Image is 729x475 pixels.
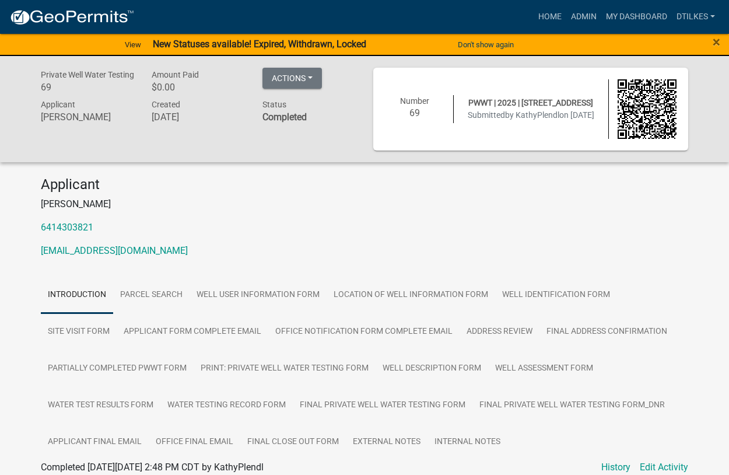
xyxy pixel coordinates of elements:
[41,70,134,79] span: Private Well Water Testing
[120,35,146,54] a: View
[534,6,566,28] a: Home
[160,387,293,424] a: Water Testing Record Form
[153,39,366,50] strong: New Statuses available! Expired, Withdrawn, Locked
[194,350,376,387] a: PRINT: Private Well Water Testing Form
[346,424,427,461] a: External Notes
[41,176,688,193] h4: Applicant
[41,222,93,233] a: 6414303821
[268,313,460,351] a: Office Notification Form Complete Email
[240,424,346,461] a: Final Close Out Form
[113,277,190,314] a: Parcel search
[41,424,149,461] a: Applicant Final Email
[149,424,240,461] a: Office Final Email
[385,107,444,118] h6: 69
[327,277,495,314] a: Location of Well Information Form
[453,35,518,54] button: Don't show again
[460,313,539,351] a: Address Review
[468,110,594,120] span: Submitted on [DATE]
[262,100,286,109] span: Status
[41,82,134,93] h6: 69
[152,111,245,123] h6: [DATE]
[41,277,113,314] a: Introduction
[495,277,617,314] a: Well Identification Form
[601,6,672,28] a: My Dashboard
[376,350,488,387] a: Well Description Form
[262,68,322,89] button: Actions
[713,34,720,50] span: ×
[262,111,307,123] strong: Completed
[468,98,593,107] span: PWWT | 2025 | [STREET_ADDRESS]
[117,313,268,351] a: Applicant Form Complete Email
[472,387,672,424] a: Final Private Well Water Testing Form_DNR
[152,100,180,109] span: Created
[640,460,688,474] a: Edit Activity
[41,100,75,109] span: Applicant
[566,6,601,28] a: Admin
[41,111,134,123] h6: [PERSON_NAME]
[41,387,160,424] a: Water Test Results Form
[505,110,559,120] span: by KathyPlendl
[601,460,630,474] a: History
[152,82,245,93] h6: $0.00
[41,462,264,473] span: Completed [DATE][DATE] 2:48 PM CDT by KathyPlendl
[713,35,720,49] button: Close
[539,313,674,351] a: Final Address Confirmation
[152,70,199,79] span: Amount Paid
[41,313,117,351] a: Site Visit Form
[41,350,194,387] a: Partially Completed PWWT Form
[41,197,688,211] p: [PERSON_NAME]
[618,79,677,139] img: QR code
[190,277,327,314] a: Well User Information Form
[488,350,600,387] a: Well Assessment Form
[427,424,507,461] a: Internal Notes
[400,96,429,106] span: Number
[293,387,472,424] a: Final Private Well Water Testing Form
[41,245,188,256] a: [EMAIL_ADDRESS][DOMAIN_NAME]
[672,6,720,28] a: dtilkes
